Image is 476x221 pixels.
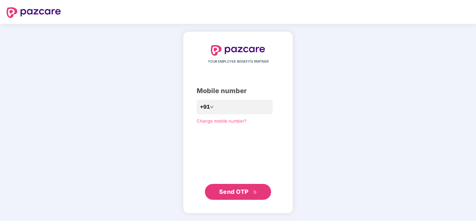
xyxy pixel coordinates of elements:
[208,59,268,64] span: YOUR EMPLOYEE BENEFITS PARTNER
[197,86,279,96] div: Mobile number
[200,103,210,111] span: +91
[219,188,249,195] span: Send OTP
[210,105,214,109] span: down
[197,118,247,124] a: Change mobile number?
[7,7,61,18] img: logo
[205,184,271,200] button: Send OTPdouble-right
[253,190,257,194] span: double-right
[211,45,265,56] img: logo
